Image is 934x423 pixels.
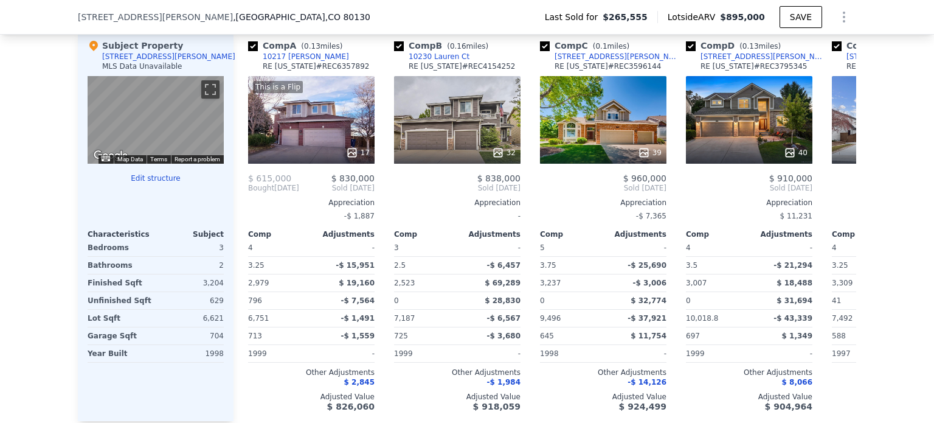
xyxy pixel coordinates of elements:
span: $ 28,830 [485,296,521,305]
div: 3 [158,239,224,256]
span: -$ 7,365 [636,212,666,220]
span: $ 826,060 [327,402,375,411]
span: ( miles) [588,42,634,51]
span: $ 11,754 [631,332,666,340]
div: Garage Sqft [88,327,153,344]
span: 10,018.8 [686,314,718,323]
span: Sold [DATE] [394,183,521,193]
div: Adjustments [603,229,666,239]
span: $ 8,066 [782,378,812,386]
div: Comp E [832,40,930,52]
div: Adjusted Value [686,392,812,402]
div: RE [US_STATE] # REC3596144 [555,61,662,71]
span: 2,979 [248,279,269,287]
div: 3.25 [832,257,893,274]
div: 17 [346,147,370,159]
div: Appreciation [686,198,812,208]
span: $ 32,774 [631,296,666,305]
div: Adjusted Value [394,392,521,402]
span: 4 [248,243,253,252]
div: 1997 [832,345,893,362]
div: Comp [248,229,311,239]
span: 0.16 [450,42,466,51]
span: 5 [540,243,545,252]
div: RE [US_STATE] # REC6357892 [263,61,370,71]
button: SAVE [780,6,822,28]
div: This is a Flip [253,81,303,93]
div: 704 [158,327,224,344]
span: -$ 37,921 [628,314,666,323]
span: 7,492 [832,314,853,323]
div: [STREET_ADDRESS][PERSON_NAME] [555,52,681,61]
div: Comp D [686,40,786,52]
span: , CO 80130 [325,12,370,22]
span: 0.13 [304,42,320,51]
div: Finished Sqft [88,274,153,292]
div: Subject Property [88,40,183,52]
div: Other Adjustments [540,368,666,377]
span: $ 11,231 [780,212,812,220]
span: Sold [DATE] [540,183,666,193]
div: Bedrooms [88,239,153,256]
div: Year Built [88,345,153,362]
span: ( miles) [296,42,347,51]
a: Terms (opens in new tab) [150,156,167,163]
span: $ 924,499 [619,402,666,411]
div: 2 [158,257,224,274]
span: 697 [686,332,700,340]
div: Other Adjustments [248,368,375,377]
img: Google [91,148,131,164]
div: Comp A [248,40,347,52]
span: 0.1 [595,42,607,51]
div: RE [US_STATE] # REC3795345 [700,61,808,71]
div: Appreciation [540,198,666,208]
span: 3,237 [540,279,561,287]
div: Adjustments [749,229,812,239]
button: Map Data [117,155,143,164]
span: $ 18,488 [777,279,812,287]
span: 3,007 [686,279,707,287]
div: 1999 [394,345,455,362]
span: 4 [686,243,691,252]
span: 645 [540,332,554,340]
div: Lot Sqft [88,310,153,327]
div: 1999 [248,345,309,362]
span: 725 [394,332,408,340]
div: Map [88,76,224,164]
span: Bought [248,183,274,193]
div: - [460,345,521,362]
span: Sold [DATE] [686,183,812,193]
span: -$ 21,294 [773,261,812,270]
div: - [314,345,375,362]
span: $ 904,964 [765,402,812,411]
div: 1998 [158,345,224,362]
div: [STREET_ADDRESS][PERSON_NAME] [102,52,235,61]
span: $ 910,000 [769,173,812,183]
span: 0.13 [742,42,759,51]
div: - [314,239,375,256]
div: 1999 [686,345,747,362]
span: -$ 1,491 [341,314,375,323]
div: Adjusted Value [248,392,375,402]
div: Comp [394,229,457,239]
div: - [606,345,666,362]
span: $ 1,349 [782,332,812,340]
span: -$ 1,887 [344,212,375,220]
span: Sold [DATE] [299,183,375,193]
div: Characteristics [88,229,156,239]
div: Comp C [540,40,634,52]
div: - [752,239,812,256]
span: $ 918,059 [473,402,521,411]
div: Street View [88,76,224,164]
div: Comp B [394,40,493,52]
button: Edit structure [88,173,224,183]
span: 713 [248,332,262,340]
div: 3.75 [540,257,601,274]
div: 2.5 [394,257,455,274]
div: 3,204 [158,274,224,292]
div: Other Adjustments [394,368,521,377]
span: 0 [540,296,545,305]
span: -$ 6,567 [487,314,521,323]
div: 40 [784,147,808,159]
span: 3,309 [832,279,853,287]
